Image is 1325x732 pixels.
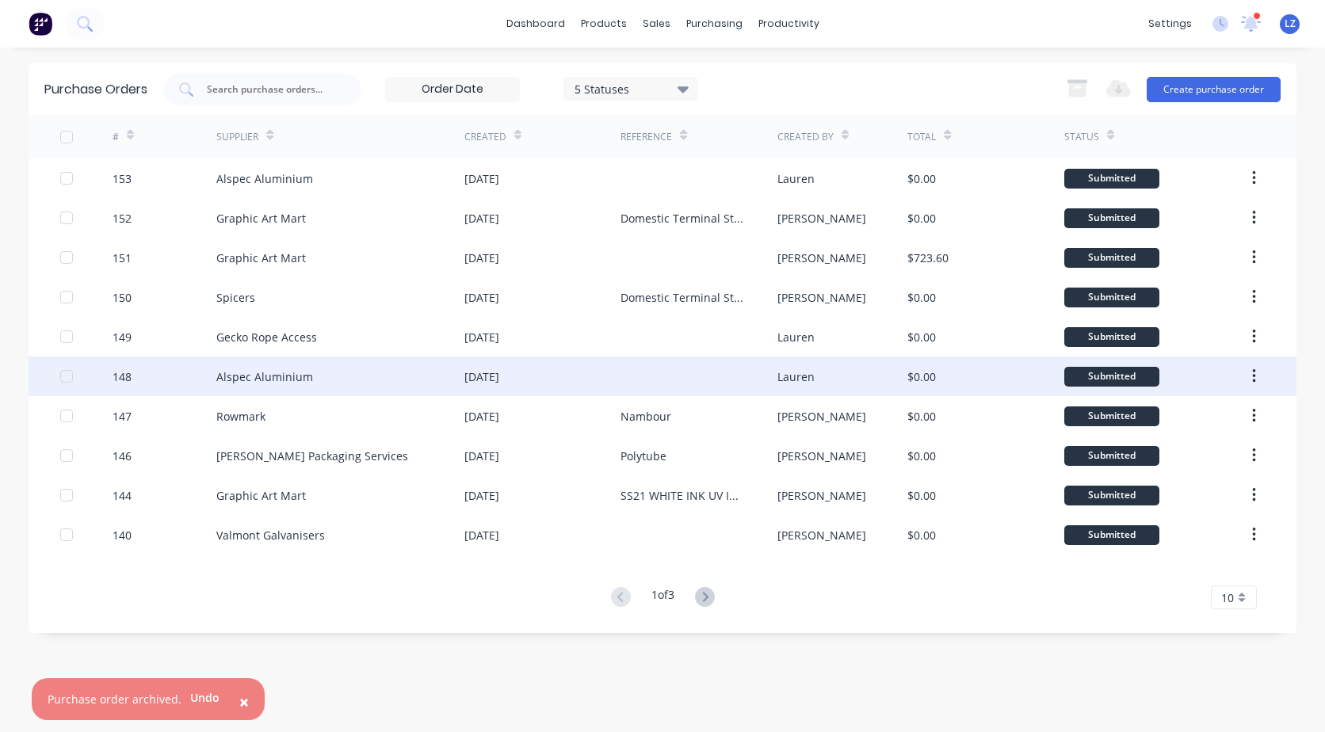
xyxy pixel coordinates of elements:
div: $0.00 [907,368,936,385]
div: $0.00 [907,210,936,227]
div: Submitted [1064,248,1159,268]
button: Create purchase order [1147,77,1281,102]
div: Submitted [1064,367,1159,387]
img: Factory [29,12,52,36]
div: 150 [113,289,132,306]
div: Lauren [777,368,815,385]
div: Status [1064,130,1099,144]
div: $723.60 [907,250,949,266]
div: 5 Statuses [575,80,688,97]
div: [DATE] [464,289,499,306]
div: Submitted [1064,446,1159,466]
div: [PERSON_NAME] [777,527,866,543]
div: Valmont Galvanisers [216,527,325,543]
div: $0.00 [907,527,936,543]
div: 148 [113,368,132,385]
div: [DATE] [464,250,499,266]
div: SS21 WHITE INK UV INKS [620,487,745,504]
div: Purchase order archived. [48,691,181,707]
div: Nambour [620,408,671,425]
div: Lauren [777,329,815,345]
div: Submitted [1064,288,1159,307]
div: 146 [113,448,132,464]
div: [DATE] [464,170,499,187]
div: 140 [113,527,132,543]
div: [PERSON_NAME] [777,289,866,306]
div: [PERSON_NAME] [777,250,866,266]
div: Reference [620,130,672,144]
div: Domestic Terminal Stage 2 & 3 [620,289,745,306]
div: Gecko Rope Access [216,329,317,345]
div: Rowmark [216,408,265,425]
div: [PERSON_NAME] [777,408,866,425]
div: 149 [113,329,132,345]
div: [PERSON_NAME] Packaging Services [216,448,408,464]
div: [DATE] [464,408,499,425]
div: 147 [113,408,132,425]
span: LZ [1285,17,1296,31]
div: $0.00 [907,170,936,187]
div: productivity [750,12,827,36]
div: Submitted [1064,169,1159,189]
span: 10 [1221,589,1234,606]
div: Submitted [1064,327,1159,347]
div: 1 of 3 [651,586,674,609]
div: [DATE] [464,329,499,345]
div: [PERSON_NAME] [777,448,866,464]
div: Lauren [777,170,815,187]
div: [PERSON_NAME] [777,210,866,227]
div: Alspec Aluminium [216,368,313,385]
div: 144 [113,487,132,504]
div: Submitted [1064,525,1159,545]
button: Undo [181,686,228,710]
div: Created [464,130,506,144]
div: $0.00 [907,487,936,504]
span: × [239,691,249,713]
div: $0.00 [907,329,936,345]
a: dashboard [498,12,573,36]
div: 151 [113,250,132,266]
div: Supplier [216,130,258,144]
div: [PERSON_NAME] [777,487,866,504]
input: Search purchase orders... [205,82,337,97]
div: Purchase Orders [44,80,147,99]
div: purchasing [678,12,750,36]
div: settings [1140,12,1200,36]
div: [DATE] [464,487,499,504]
div: # [113,130,119,144]
div: [DATE] [464,210,499,227]
div: Graphic Art Mart [216,487,306,504]
div: [DATE] [464,527,499,543]
div: Graphic Art Mart [216,250,306,266]
div: Domestic Terminal Stage 2 & 3 [620,210,745,227]
div: Spicers [216,289,255,306]
div: Submitted [1064,208,1159,228]
div: Graphic Art Mart [216,210,306,227]
div: products [573,12,635,36]
div: 152 [113,210,132,227]
div: Submitted [1064,406,1159,426]
div: sales [635,12,678,36]
div: Total [907,130,936,144]
div: Alspec Aluminium [216,170,313,187]
button: Close [223,683,265,721]
input: Order Date [386,78,519,101]
div: [DATE] [464,448,499,464]
div: Submitted [1064,486,1159,505]
div: 153 [113,170,132,187]
div: Polytube [620,448,666,464]
div: $0.00 [907,448,936,464]
div: $0.00 [907,408,936,425]
div: [DATE] [464,368,499,385]
div: $0.00 [907,289,936,306]
div: Created By [777,130,834,144]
